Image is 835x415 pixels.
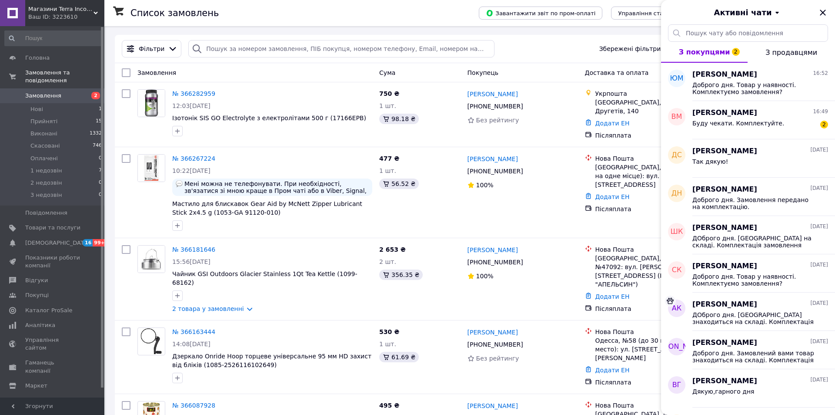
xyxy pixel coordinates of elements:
span: Показники роботи компанії [25,254,80,270]
span: АК [672,304,681,314]
span: 16:52 [813,70,828,77]
span: [PERSON_NAME] [692,300,757,310]
button: ВГ[PERSON_NAME][DATE]Дякую,гарного дня [661,369,835,408]
button: ДС[PERSON_NAME][DATE]Так дякую! [661,139,835,178]
span: 100% [476,182,494,189]
div: Одесса, №58 (до 30 кг на одно место): ул. [STREET_ADDRESS][PERSON_NAME] [595,336,719,362]
span: 2 шт. [379,258,396,265]
a: Додати ЕН [595,120,630,127]
span: ВГ [672,380,681,390]
span: 1 шт. [379,102,396,109]
div: Післяплата [595,304,719,313]
a: Фото товару [137,89,165,117]
a: 2 товара у замовленні [172,305,244,312]
span: Дзеркало Onride Hoop торцеве універсальне 95 мм HD захист від бліків (1085-2526116102649) [172,353,371,368]
span: Замовлення [137,69,176,76]
span: 1 недозвін [30,167,62,175]
div: 98.18 ₴ [379,114,419,124]
span: 14:08[DATE] [172,341,210,348]
span: [PERSON_NAME] [692,70,757,80]
span: 1 [99,105,102,113]
div: 56.52 ₴ [379,179,419,189]
a: [PERSON_NAME] [468,328,518,337]
div: [PHONE_NUMBER] [466,165,525,177]
a: № 366163444 [172,328,215,335]
button: Активні чати [685,7,811,18]
span: 2 недозвін [30,179,62,187]
button: ВМ[PERSON_NAME]16:49Буду чекати. Комплектуйте.2 [661,101,835,139]
span: 530 ₴ [379,328,399,335]
div: Ваш ID: 3223610 [28,13,104,21]
span: Покупець [468,69,498,76]
span: ДОброго дня. [GEOGRAPHIC_DATA] на складі. Комплектація замовлення буде 3-5 робочих дні. Будете оч... [692,235,816,249]
a: [PERSON_NAME] [468,246,518,254]
span: Управління статусами [618,10,685,17]
span: Управління сайтом [25,336,80,352]
input: Пошук [4,30,103,46]
span: [DATE] [810,376,828,384]
span: 495 ₴ [379,402,399,409]
span: [DATE] [810,300,828,307]
span: Повідомлення [25,209,67,217]
span: З продавцями [765,48,817,57]
span: дн [671,189,682,199]
button: Завантажити звіт по пром-оплаті [479,7,602,20]
img: Фото товару [140,328,162,355]
span: Відгуки [25,277,48,284]
span: Так дякую! [692,158,728,165]
a: Фото товару [137,245,165,273]
span: Дякую,гарного дня [692,388,755,395]
a: Ізотонік SIS GO Electrolyte з електролітами 500 г (17166EPB) [172,115,366,121]
span: Головна [25,54,50,62]
span: 1 шт. [379,167,396,174]
button: З продавцями [748,42,835,63]
span: [PERSON_NAME] [692,261,757,271]
span: Фільтри [139,44,164,53]
div: [PHONE_NUMBER] [466,100,525,112]
span: Доброго дня. Товар у наявності. Комплектуємо замовлення? [692,81,816,95]
button: [PERSON_NAME][PERSON_NAME][DATE]Доброго дня. Замовлений вами товар знаходиться на складі. Комплек... [661,331,835,369]
a: [PERSON_NAME] [468,155,518,163]
span: Покупці [25,291,49,299]
a: № 366087928 [172,402,215,409]
span: ДС [671,150,682,160]
img: :speech_balloon: [176,180,183,187]
span: Замовлення [25,92,61,100]
a: Додати ЕН [595,367,630,374]
span: 3 недозвін [30,191,62,199]
span: [PERSON_NAME] [692,223,757,233]
span: [PERSON_NAME] [692,146,757,156]
span: Активні чати [714,7,772,18]
span: [DATE] [810,223,828,230]
span: 16 [83,239,93,246]
span: 15:56[DATE] [172,258,210,265]
span: Каталог ProSale [25,307,72,314]
a: № 366181646 [172,246,215,253]
span: [DATE] [810,185,828,192]
div: Післяплата [595,205,719,213]
span: Маркет [25,382,47,390]
div: 61.69 ₴ [379,352,419,362]
span: 750 ₴ [379,90,399,97]
input: Пошук чату або повідомлення [668,24,828,42]
div: [GEOGRAPHIC_DATA], Поштомат №47092: вул. [PERSON_NAME][STREET_ADDRESS] (Біля магазину "АПЕЛЬСИН") [595,254,719,289]
div: 356.35 ₴ [379,270,423,280]
span: Доброго дня. Товар у наявності. Комплектуємо замовлення? [692,273,816,287]
span: сК [672,265,682,275]
span: Без рейтингу [476,117,519,124]
span: Доставка та оплата [585,69,649,76]
span: ДОброго дня. [GEOGRAPHIC_DATA] знаходиться на складі. Комплектація замовлення буде 3-5 робочих дн... [692,311,816,325]
span: Збережені фільтри: [599,44,663,53]
button: дн[PERSON_NAME][DATE]Доброго дня. Замовлення передано на комплектацію. [661,178,835,216]
span: З покупцями [679,48,730,56]
a: Чайник GSI Outdoors Glacier Stainless 1Qt Tea Kettle (1099-68162) [172,270,357,286]
button: З покупцями2 [661,42,748,63]
a: № 366282959 [172,90,215,97]
span: [PERSON_NAME] [648,342,706,352]
span: Мастило для блискавок Gear Aid by McNett Zipper Lubricant Stick 2x4.5 g (1053-GA 91120-010) [172,200,362,216]
span: Нові [30,105,43,113]
span: 2 [732,48,740,56]
button: сК[PERSON_NAME][DATE]Доброго дня. Товар у наявності. Комплектуємо замовлення? [661,254,835,293]
span: [PERSON_NAME] [692,108,757,118]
